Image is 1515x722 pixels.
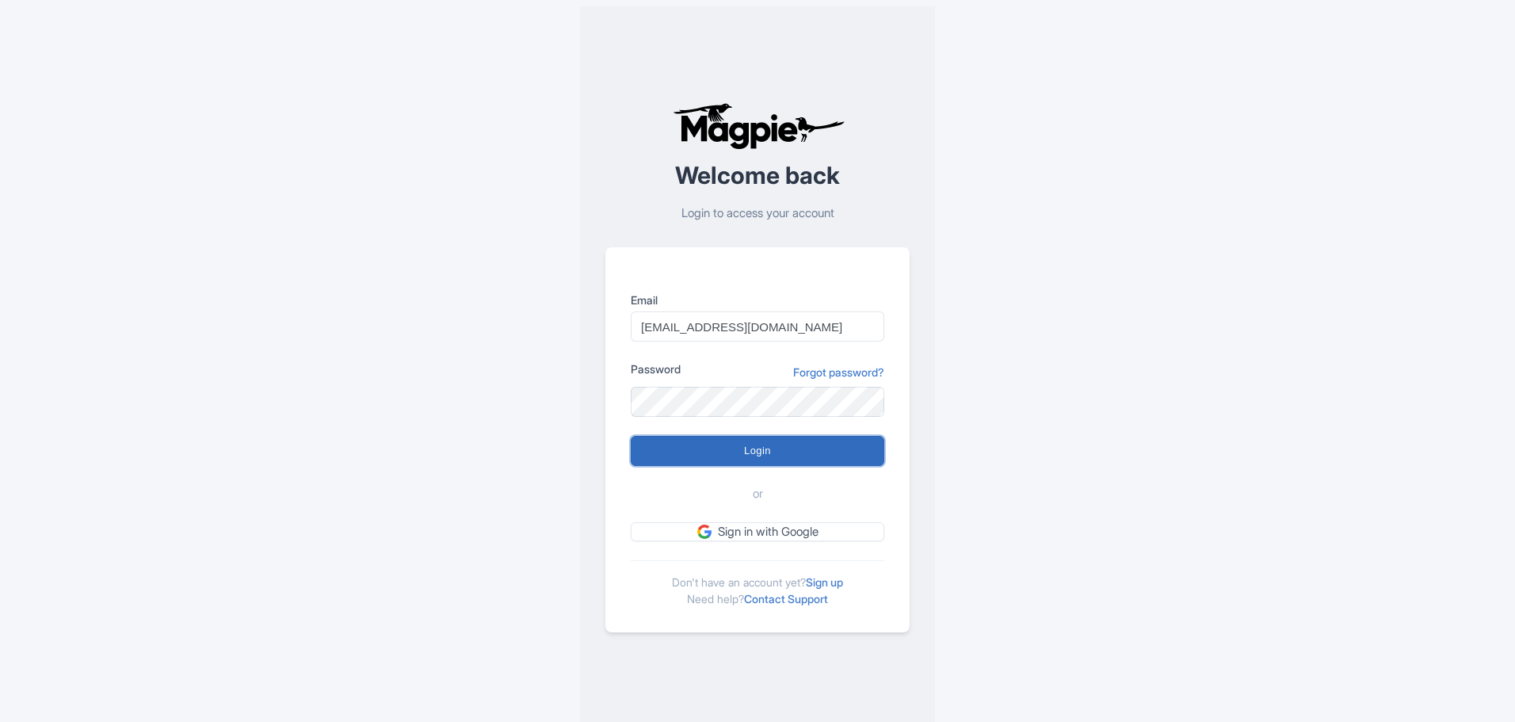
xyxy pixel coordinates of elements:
[744,592,828,605] a: Contact Support
[631,292,884,308] label: Email
[631,560,884,607] div: Don't have an account yet? Need help?
[793,364,884,380] a: Forgot password?
[806,575,843,589] a: Sign up
[631,436,884,466] input: Login
[631,311,884,342] input: you@example.com
[697,525,712,539] img: google.svg
[753,485,763,503] span: or
[669,102,847,150] img: logo-ab69f6fb50320c5b225c76a69d11143b.png
[605,204,910,223] p: Login to access your account
[631,522,884,542] a: Sign in with Google
[631,361,681,377] label: Password
[605,162,910,189] h2: Welcome back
